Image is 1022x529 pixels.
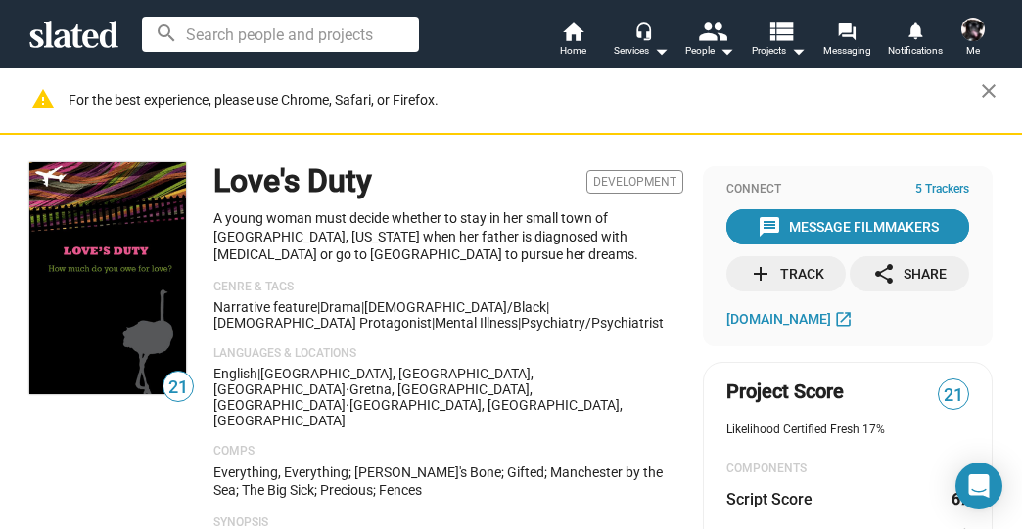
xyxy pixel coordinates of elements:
[766,17,795,45] mat-icon: view_list
[823,39,871,63] span: Messaging
[560,39,586,63] span: Home
[685,39,734,63] div: People
[977,79,1000,103] mat-icon: close
[951,489,969,509] dd: 67
[561,20,584,43] mat-icon: home
[758,215,781,239] mat-icon: message
[346,381,349,397] span: ·
[69,87,981,113] div: For the best experience, please use Chrome, Safari, or Firefox.
[521,315,664,331] span: psychiatry/psychiatrist
[726,182,969,198] div: Connect
[950,14,997,65] button: Sharon BruneauMe
[698,17,726,45] mat-icon: people
[726,311,831,327] span: [DOMAIN_NAME]
[213,315,432,331] span: [DEMOGRAPHIC_DATA] protagonist
[726,307,858,331] a: [DOMAIN_NAME]
[142,17,419,52] input: Search people and projects
[749,256,824,291] div: Track
[837,22,856,40] mat-icon: forum
[320,299,361,315] span: Drama
[966,39,980,63] span: Me
[213,346,683,362] p: Languages & Locations
[361,299,364,315] span: |
[872,256,947,291] div: Share
[29,162,186,394] img: Love's Duty
[955,463,1002,509] div: Open Intercom Messenger
[213,366,257,381] span: English
[213,280,683,295] p: Genre & Tags
[538,20,607,63] a: Home
[163,375,193,401] span: 21
[213,160,372,202] h1: Love's Duty
[715,39,738,63] mat-icon: arrow_drop_down
[961,18,985,41] img: Sharon Bruneau
[758,209,939,244] div: Message Filmmakers
[726,378,844,405] span: Project Score
[813,20,881,63] a: Messaging
[213,299,317,315] span: Narrative feature
[906,21,924,39] mat-icon: notifications
[939,382,968,409] span: 21
[744,20,813,63] button: Projects
[614,39,669,63] div: Services
[435,315,518,331] span: mental illness
[346,397,349,413] span: ·
[607,20,675,63] button: Services
[213,381,533,413] span: Gretna, [GEOGRAPHIC_DATA], [GEOGRAPHIC_DATA]
[31,87,55,110] mat-icon: warning
[213,397,623,428] span: [GEOGRAPHIC_DATA], [GEOGRAPHIC_DATA], [GEOGRAPHIC_DATA]
[546,299,549,315] span: |
[749,262,772,286] mat-icon: add
[675,20,744,63] button: People
[726,422,969,438] div: Likelihood Certified Fresh 17%
[850,256,969,291] button: Share
[213,463,683,500] p: Everything, Everything; [PERSON_NAME]'s Bone; Gifted; Manchester by the Sea; The Big Sick; Precio...
[518,315,521,331] span: |
[649,39,673,63] mat-icon: arrow_drop_down
[317,299,320,315] span: |
[213,209,683,264] p: A young woman must decide whether to stay in her small town of [GEOGRAPHIC_DATA], [US_STATE] when...
[726,209,969,244] button: Message Filmmakers
[915,182,969,198] span: 5 Trackers
[634,22,652,39] mat-icon: headset_mic
[432,315,435,331] span: |
[834,309,853,328] mat-icon: open_in_new
[364,299,546,315] span: [DEMOGRAPHIC_DATA]/Black
[726,462,969,477] div: COMPONENTS
[586,170,683,194] span: Development
[257,366,260,381] span: |
[752,39,806,63] span: Projects
[888,39,943,63] span: Notifications
[213,444,683,460] p: Comps
[786,39,810,63] mat-icon: arrow_drop_down
[726,256,846,291] button: Track
[726,489,813,509] dt: Script Score
[213,366,534,397] span: [GEOGRAPHIC_DATA], [GEOGRAPHIC_DATA], [GEOGRAPHIC_DATA]
[881,20,950,63] a: Notifications
[872,262,896,286] mat-icon: share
